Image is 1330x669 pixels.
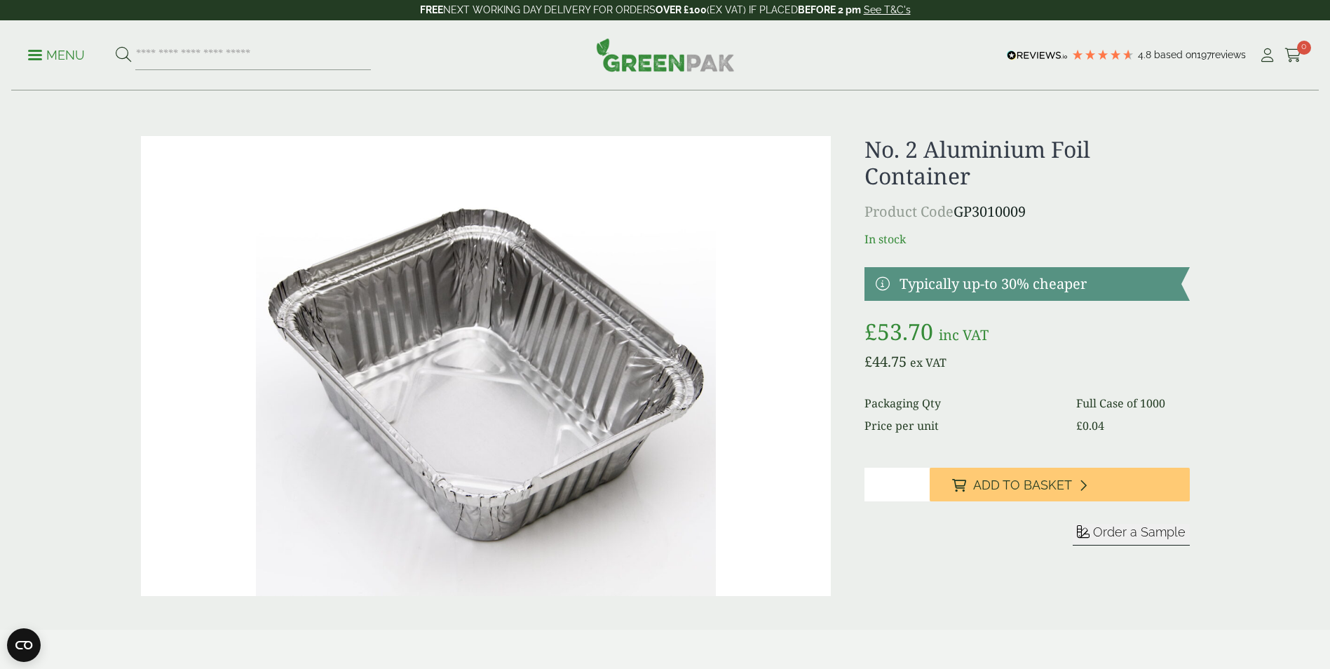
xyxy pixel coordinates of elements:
a: 0 [1284,45,1302,66]
span: £ [1076,418,1083,433]
dt: Packaging Qty [864,395,1059,412]
span: £ [864,316,877,346]
button: Add to Basket [930,468,1190,501]
span: Order a Sample [1093,525,1186,539]
bdi: 44.75 [864,352,907,371]
span: 0 [1297,41,1311,55]
span: 197 [1197,49,1212,60]
strong: FREE [420,4,443,15]
span: reviews [1212,49,1246,60]
span: £ [864,352,872,371]
span: ex VAT [910,355,946,370]
bdi: 0.04 [1076,418,1104,433]
div: 4.79 Stars [1071,48,1134,61]
img: NO 2 [141,136,832,596]
span: inc VAT [939,325,989,344]
strong: OVER £100 [656,4,707,15]
i: Cart [1284,48,1302,62]
a: Menu [28,47,85,61]
button: Order a Sample [1073,524,1190,546]
a: See T&C's [864,4,911,15]
span: Add to Basket [973,478,1072,493]
i: My Account [1258,48,1276,62]
p: Menu [28,47,85,64]
span: Product Code [864,202,954,221]
img: GreenPak Supplies [596,38,735,72]
span: 4.8 [1138,49,1154,60]
p: In stock [864,231,1189,248]
p: GP3010009 [864,201,1189,222]
bdi: 53.70 [864,316,933,346]
img: REVIEWS.io [1007,50,1068,60]
dd: Full Case of 1000 [1076,395,1189,412]
dt: Price per unit [864,417,1059,434]
strong: BEFORE 2 pm [798,4,861,15]
span: Based on [1154,49,1197,60]
h1: No. 2 Aluminium Foil Container [864,136,1189,190]
button: Open CMP widget [7,628,41,662]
